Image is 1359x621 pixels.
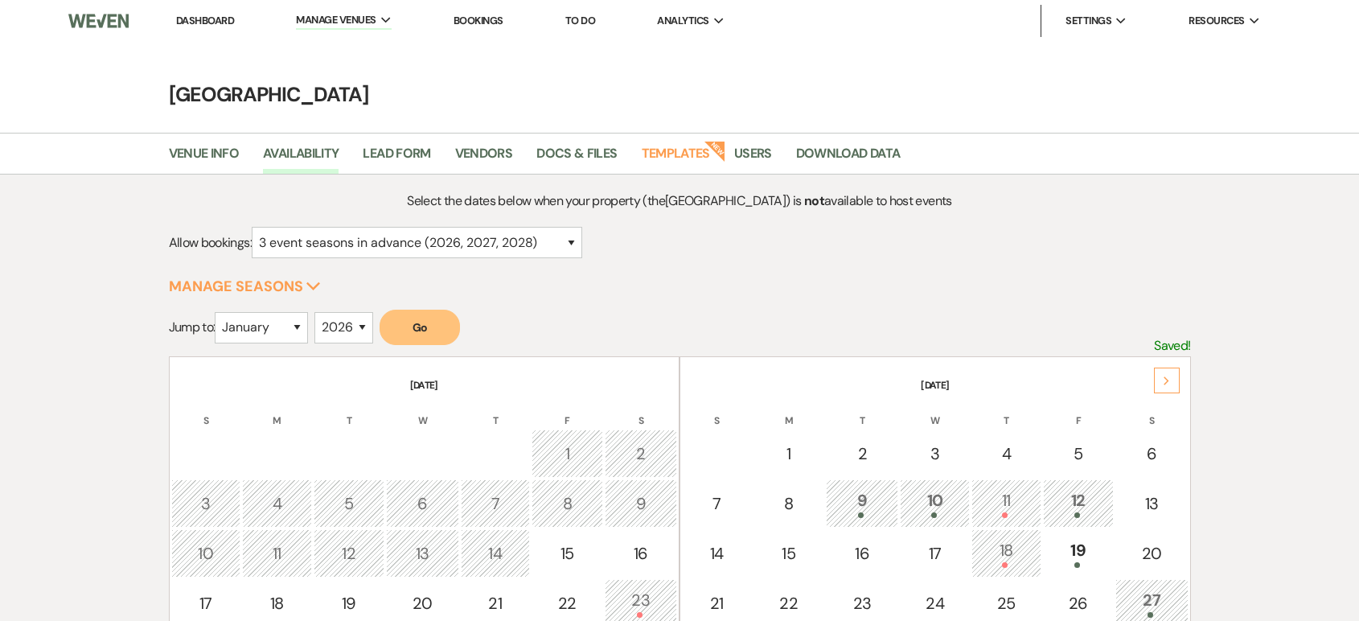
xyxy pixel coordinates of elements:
th: [DATE] [682,359,1189,393]
div: 2 [614,442,668,466]
div: 3 [180,491,232,516]
th: S [1115,394,1188,428]
div: 9 [835,488,889,518]
div: 20 [395,591,450,615]
div: 11 [251,541,303,565]
div: 13 [395,541,450,565]
strong: New [704,139,726,162]
span: Resources [1189,13,1244,29]
a: Lead Form [363,143,430,174]
a: Docs & Files [536,143,617,174]
div: 10 [180,541,232,565]
div: 20 [1124,541,1179,565]
a: To Do [565,14,595,27]
div: 4 [980,442,1033,466]
p: Saved! [1154,335,1190,356]
a: Download Data [796,143,901,174]
th: T [314,394,384,428]
div: 7 [691,491,743,516]
button: Go [380,310,460,345]
div: 12 [322,541,376,565]
strong: not [804,192,824,209]
div: 10 [909,488,961,518]
div: 18 [251,591,303,615]
div: 22 [540,591,593,615]
th: T [826,394,898,428]
a: Dashboard [176,14,234,27]
div: 19 [322,591,376,615]
div: 11 [980,488,1033,518]
div: 17 [180,591,232,615]
div: 15 [762,541,815,565]
div: 7 [470,491,522,516]
span: Settings [1065,13,1111,29]
th: S [605,394,677,428]
div: 19 [1052,538,1105,568]
span: Analytics [657,13,708,29]
div: 13 [1124,491,1179,516]
th: F [1043,394,1114,428]
div: 5 [322,491,376,516]
th: [DATE] [171,359,678,393]
div: 18 [980,538,1033,568]
div: 23 [614,588,668,618]
a: Bookings [454,14,503,27]
a: Availability [263,143,339,174]
div: 2 [835,442,889,466]
div: 14 [691,541,743,565]
span: Allow bookings: [169,234,252,251]
a: Users [734,143,772,174]
p: Select the dates below when your property (the [GEOGRAPHIC_DATA] ) is available to host events [296,191,1062,212]
div: 1 [762,442,815,466]
div: 16 [835,541,889,565]
th: F [532,394,602,428]
th: S [171,394,241,428]
img: Weven Logo [68,4,129,38]
th: W [386,394,458,428]
button: Manage Seasons [169,279,321,294]
div: 3 [909,442,961,466]
div: 21 [691,591,743,615]
div: 6 [1124,442,1179,466]
div: 21 [470,591,522,615]
th: T [971,394,1041,428]
th: M [242,394,312,428]
div: 6 [395,491,450,516]
div: 4 [251,491,303,516]
div: 8 [762,491,815,516]
div: 23 [835,591,889,615]
div: 26 [1052,591,1105,615]
th: W [900,394,970,428]
div: 24 [909,591,961,615]
div: 9 [614,491,668,516]
div: 8 [540,491,593,516]
div: 27 [1124,588,1179,618]
div: 5 [1052,442,1105,466]
span: Manage Venues [296,12,376,28]
a: Vendors [455,143,513,174]
a: Venue Info [169,143,240,174]
th: S [682,394,752,428]
div: 12 [1052,488,1105,518]
div: 16 [614,541,668,565]
div: 17 [909,541,961,565]
div: 15 [540,541,593,565]
div: 25 [980,591,1033,615]
th: M [753,394,824,428]
th: T [461,394,531,428]
a: Templates [642,143,710,174]
h4: [GEOGRAPHIC_DATA] [101,80,1258,109]
div: 1 [540,442,593,466]
div: 14 [470,541,522,565]
div: 22 [762,591,815,615]
span: Jump to: [169,319,216,335]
